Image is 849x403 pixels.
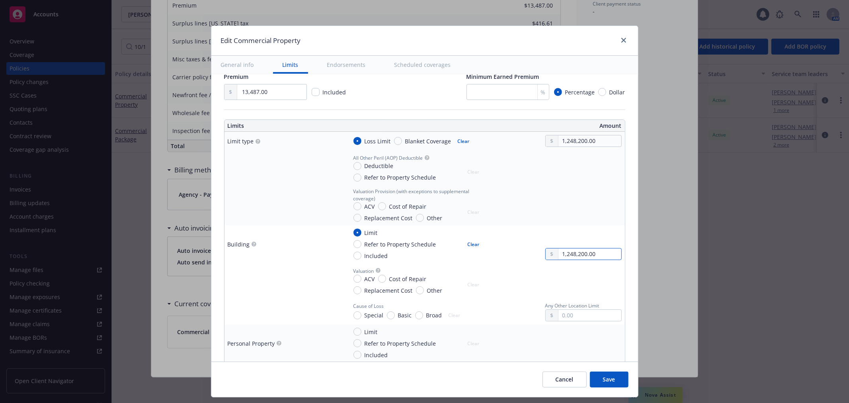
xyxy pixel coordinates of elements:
button: Endorsements [318,56,375,74]
input: Deductible [353,162,361,170]
input: Basic [387,311,395,319]
div: Personal Property [228,339,275,348]
span: ACV [365,275,375,283]
input: 0.00 [558,310,621,321]
input: 0.00 [558,248,621,260]
input: 0.00 [558,135,621,147]
span: Cost of Repair [389,275,427,283]
span: Valuation Provision (with exceptions to supplemental coverage) [353,188,484,201]
span: Percentage [565,88,595,96]
span: Basic [398,311,412,319]
input: Refer to Property Schedule [353,240,361,248]
span: All Other Peril (AOP) Deductible [353,155,423,161]
button: Cancel [543,372,587,387]
button: Clear [463,239,484,250]
span: Other [427,214,443,222]
input: Other [416,214,424,222]
span: Included [365,252,388,260]
span: Other [427,286,443,295]
button: Clear [453,135,474,147]
span: Included [323,88,346,96]
input: Included [353,252,361,260]
span: Limit [365,328,378,336]
input: Cost of Repair [378,202,386,210]
input: 0.00 [237,84,306,100]
input: Blanket Coverage [394,137,402,145]
span: Broad [426,311,442,319]
input: Refer to Property Schedule [353,174,361,182]
span: % [541,88,546,96]
span: Replacement Cost [365,214,413,222]
input: Included [353,351,361,359]
div: Building [228,240,250,248]
span: Refer to Property Schedule [365,339,436,348]
input: Percentage [554,88,562,96]
button: Limits [273,56,308,74]
span: Premium [224,73,249,80]
input: Cost of Repair [378,275,386,283]
button: Scheduled coverages [385,56,461,74]
button: General info [211,56,263,74]
input: ACV [353,202,361,210]
input: Limit [353,328,361,336]
span: Cause of Loss [353,303,384,309]
input: Limit [353,229,361,237]
span: Cancel [556,376,574,383]
th: Limits [224,120,384,132]
h1: Edit Commercial Property [221,35,301,46]
span: Refer to Property Schedule [365,173,436,182]
span: Valuation [353,268,374,274]
span: Included [365,351,388,359]
span: Blanket Coverage [405,137,451,145]
input: Broad [415,311,423,319]
span: Replacement Cost [365,286,413,295]
input: Refer to Property Schedule [353,339,361,347]
span: Special [365,311,384,319]
input: Replacement Cost [353,214,361,222]
input: ACV [353,275,361,283]
span: Deductible [365,162,394,170]
span: Cost of Repair [389,202,427,211]
span: ACV [365,202,375,211]
span: Minimum Earned Premium [466,73,539,80]
div: Limit type [228,137,254,145]
span: Loss Limit [365,137,391,145]
span: Any Other Location Limit [545,302,599,309]
span: Refer to Property Schedule [365,240,436,248]
input: Other [416,286,424,294]
th: Amount [429,120,625,132]
input: Loss Limit [353,137,361,145]
input: Special [353,311,361,319]
input: Replacement Cost [353,286,361,294]
span: Limit [365,229,378,237]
